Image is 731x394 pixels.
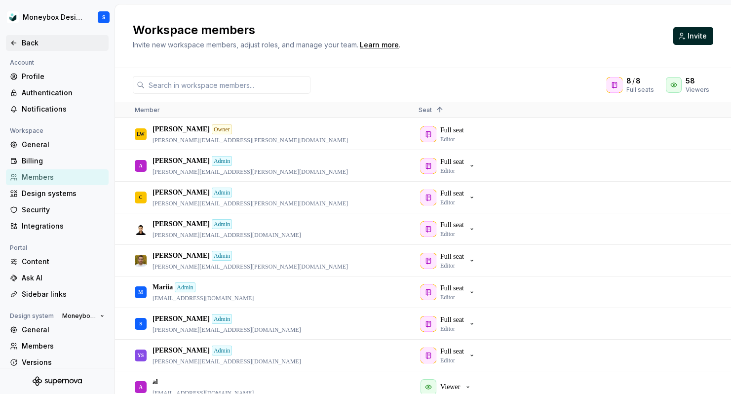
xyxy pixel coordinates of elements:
[153,188,210,197] p: [PERSON_NAME]
[212,124,232,134] div: Owner
[153,357,301,365] p: [PERSON_NAME][EMAIL_ADDRESS][DOMAIN_NAME]
[135,106,160,114] span: Member
[22,341,105,351] div: Members
[102,13,106,21] div: S
[419,251,480,271] button: Full seatEditor
[22,357,105,367] div: Versions
[212,251,232,261] div: Admin
[153,124,210,134] p: [PERSON_NAME]
[673,27,713,45] button: Invite
[440,347,464,356] p: Full seat
[440,283,464,293] p: Full seat
[686,86,709,94] div: Viewers
[6,186,109,201] a: Design systems
[22,140,105,150] div: General
[419,314,480,334] button: Full seatEditor
[6,322,109,338] a: General
[22,325,105,335] div: General
[6,69,109,84] a: Profile
[62,312,96,320] span: Moneybox Design System
[153,346,210,355] p: [PERSON_NAME]
[22,104,105,114] div: Notifications
[688,31,707,41] span: Invite
[440,356,455,364] p: Editor
[6,355,109,370] a: Versions
[153,314,210,324] p: [PERSON_NAME]
[212,314,232,324] div: Admin
[6,242,31,254] div: Portal
[153,231,301,239] p: [PERSON_NAME][EMAIL_ADDRESS][DOMAIN_NAME]
[6,202,109,218] a: Security
[636,76,641,86] span: 8
[440,189,464,198] p: Full seat
[686,76,695,86] span: 58
[419,219,480,239] button: Full seatEditor
[153,219,210,229] p: [PERSON_NAME]
[440,325,455,333] p: Editor
[6,338,109,354] a: Members
[175,282,195,292] div: Admin
[212,188,232,197] div: Admin
[6,310,58,322] div: Design system
[626,86,654,94] div: Full seats
[440,315,464,325] p: Full seat
[22,257,105,267] div: Content
[6,57,38,69] div: Account
[440,230,455,238] p: Editor
[440,252,464,262] p: Full seat
[6,125,47,137] div: Workspace
[419,346,480,365] button: Full seatEditor
[440,382,460,392] p: Viewer
[7,11,19,23] img: 9de6ca4a-8ec4-4eed-b9a2-3d312393a40a.png
[440,262,455,270] p: Editor
[419,282,480,302] button: Full seatEditor
[22,88,105,98] div: Authentication
[133,40,358,49] span: Invite new workspace members, adjust roles, and manage your team.
[22,205,105,215] div: Security
[153,263,348,271] p: [PERSON_NAME][EMAIL_ADDRESS][PERSON_NAME][DOMAIN_NAME]
[153,282,173,292] p: Mariia
[360,40,399,50] a: Learn more
[153,168,348,176] p: [PERSON_NAME][EMAIL_ADDRESS][PERSON_NAME][DOMAIN_NAME]
[153,136,348,144] p: [PERSON_NAME][EMAIL_ADDRESS][PERSON_NAME][DOMAIN_NAME]
[419,106,432,114] span: Seat
[6,153,109,169] a: Billing
[22,221,105,231] div: Integrations
[440,167,455,175] p: Editor
[22,189,105,198] div: Design systems
[6,85,109,101] a: Authentication
[137,124,145,144] div: LW
[419,156,480,176] button: Full seatEditor
[440,293,455,301] p: Editor
[138,346,144,365] div: YS
[212,219,232,229] div: Admin
[153,156,210,166] p: [PERSON_NAME]
[33,376,82,386] svg: Supernova Logo
[440,198,455,206] p: Editor
[22,289,105,299] div: Sidebar links
[139,156,142,175] div: A
[6,35,109,51] a: Back
[23,12,86,22] div: Moneybox Design System
[138,282,143,302] div: M
[440,157,464,167] p: Full seat
[6,101,109,117] a: Notifications
[6,218,109,234] a: Integrations
[626,76,654,86] div: /
[212,346,232,355] div: Admin
[153,326,301,334] p: [PERSON_NAME][EMAIL_ADDRESS][DOMAIN_NAME]
[22,38,105,48] div: Back
[6,286,109,302] a: Sidebar links
[6,270,109,286] a: Ask AI
[419,188,480,207] button: Full seatEditor
[153,294,254,302] p: [EMAIL_ADDRESS][DOMAIN_NAME]
[153,251,210,261] p: [PERSON_NAME]
[22,172,105,182] div: Members
[22,156,105,166] div: Billing
[440,220,464,230] p: Full seat
[626,76,631,86] span: 8
[153,377,158,387] p: al
[145,76,310,94] input: Search in workspace members...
